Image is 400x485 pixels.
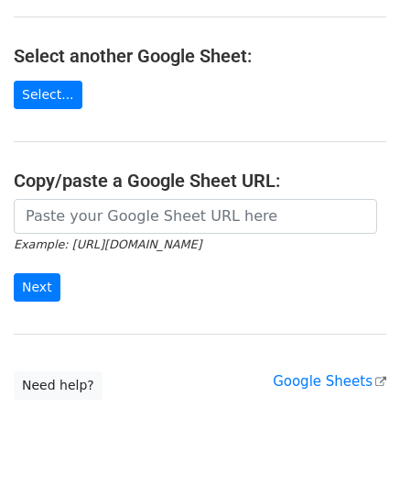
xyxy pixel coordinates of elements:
[14,81,82,109] a: Select...
[273,373,386,390] a: Google Sheets
[14,273,60,302] input: Next
[14,45,386,67] h4: Select another Google Sheet:
[14,199,377,234] input: Paste your Google Sheet URL here
[308,397,400,485] iframe: Chat Widget
[14,237,201,251] small: Example: [URL][DOMAIN_NAME]
[14,170,386,192] h4: Copy/paste a Google Sheet URL:
[14,371,103,400] a: Need help?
